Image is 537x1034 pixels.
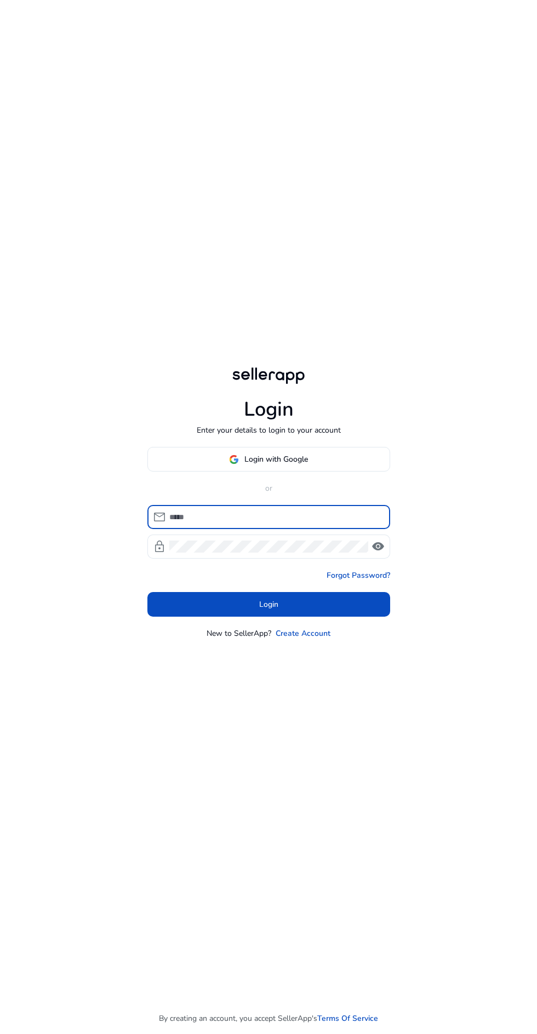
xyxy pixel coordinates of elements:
button: Login [147,592,390,617]
button: Login with Google [147,447,390,472]
a: Forgot Password? [327,570,390,581]
p: or [147,482,390,494]
p: Enter your details to login to your account [197,424,341,436]
span: Login with Google [244,453,308,465]
a: Terms Of Service [317,1013,378,1024]
img: google-logo.svg [229,455,239,464]
span: Login [259,599,278,610]
span: lock [153,540,166,553]
a: Create Account [276,628,330,639]
span: mail [153,510,166,524]
span: visibility [372,540,385,553]
p: New to SellerApp? [207,628,271,639]
h1: Login [244,398,294,421]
